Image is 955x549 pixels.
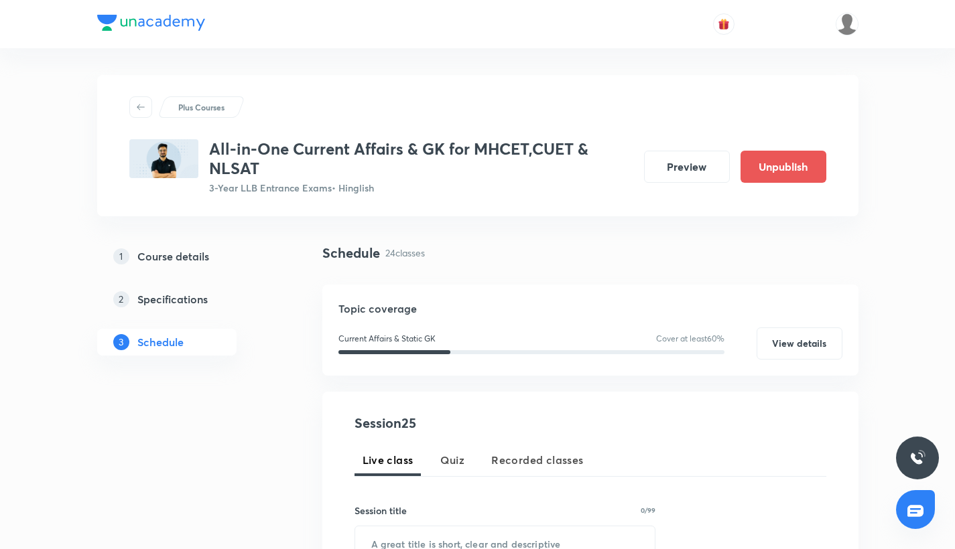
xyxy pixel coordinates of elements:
a: 2Specifications [97,286,279,313]
p: 3 [113,334,129,350]
h5: Course details [137,248,209,264]
span: Live class [363,452,413,468]
p: 2 [113,291,129,307]
span: Recorded classes [491,452,583,468]
button: Unpublish [741,151,826,183]
img: avatar [718,18,730,30]
button: avatar [713,13,735,35]
span: Quiz [440,452,465,468]
h3: All-in-One Current Affairs & GK for MHCET,CUET & NLSAT [209,139,633,178]
a: Company Logo [97,15,205,34]
button: Preview [644,151,730,183]
h5: Topic coverage [338,301,842,317]
p: Plus Courses [178,101,225,113]
p: 3-Year LLB Entrance Exams • Hinglish [209,181,633,195]
a: 1Course details [97,243,279,270]
h6: Session title [355,503,407,518]
h5: Specifications [137,291,208,307]
p: 1 [113,248,129,264]
p: Cover at least 60 % [656,333,724,345]
button: View details [757,327,842,360]
h4: Session 25 [355,413,599,433]
h4: Schedule [322,243,380,263]
h5: Schedule [137,334,184,350]
img: Company Logo [97,15,205,31]
p: 0/99 [641,507,655,514]
img: 55E830A0-DAEF-4A12-8A66-AA895D2DA24E_plus.png [129,139,198,178]
p: 24 classes [385,246,425,260]
p: Current Affairs & Static GK [338,333,436,345]
img: ttu [909,450,926,466]
img: Samridhya Pal [836,13,858,35]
